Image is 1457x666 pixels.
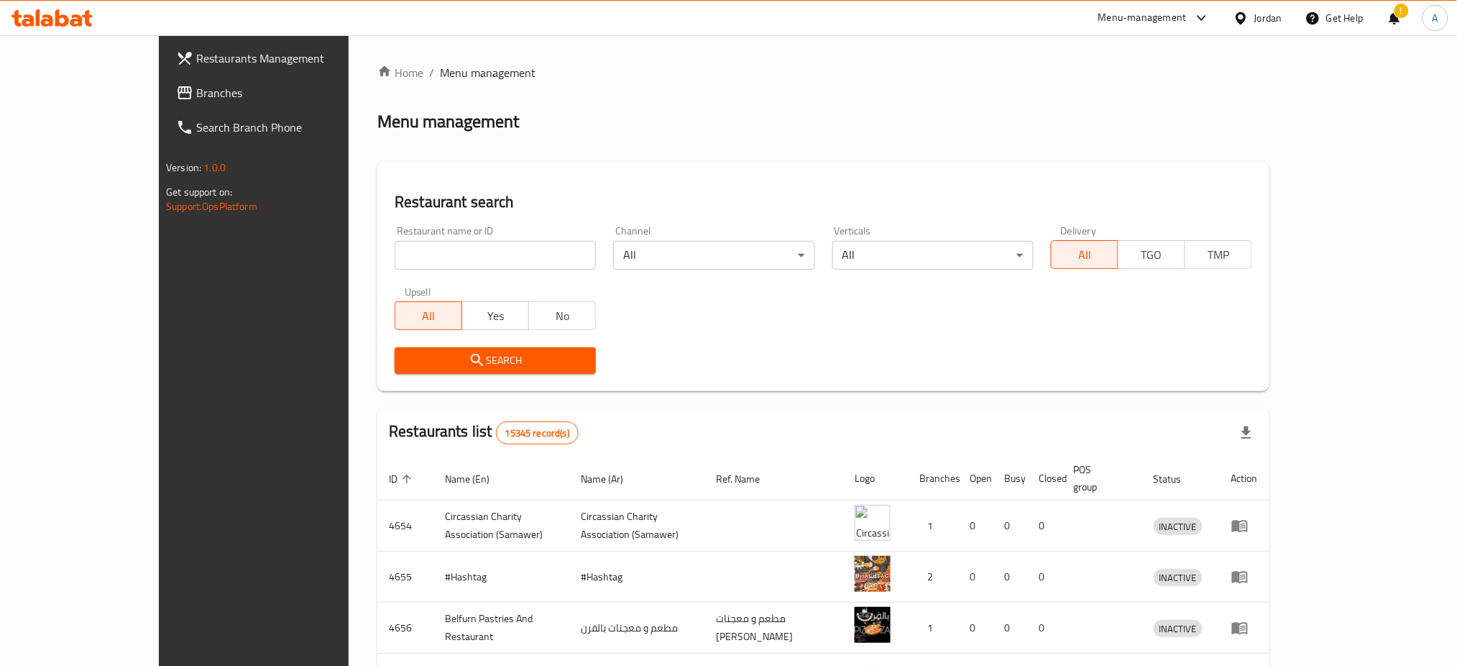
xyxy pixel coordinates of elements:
a: Search Branch Phone [165,110,403,145]
span: Version: [166,158,201,177]
td: #Hashtag [433,552,569,603]
li: / [429,64,434,81]
a: Support.OpsPlatform [166,197,257,216]
div: Menu [1231,517,1258,534]
div: Export file [1229,416,1264,450]
span: Restaurants Management [196,50,391,67]
button: Yes [461,301,529,330]
button: No [528,301,596,330]
span: Name (Ar) [581,470,642,488]
th: Closed [1027,457,1062,501]
td: 0 [958,603,993,654]
a: Branches [165,76,403,110]
th: Branches [908,457,958,501]
td: 0 [1027,501,1062,552]
img: #Hashtag [855,556,891,592]
div: Menu-management [1098,9,1187,27]
span: 15345 record(s) [497,426,578,440]
td: 4656 [377,603,433,654]
td: 4654 [377,501,433,552]
td: #Hashtag [569,552,705,603]
input: Search for restaurant name or ID.. [395,241,596,270]
button: TMP [1185,240,1252,269]
th: Action [1220,457,1269,501]
span: All [1057,245,1113,265]
h2: Restaurants list [389,421,579,444]
span: Menu management [440,64,536,81]
span: Name (En) [445,470,508,488]
td: مطعم و معجنات بالفرن [569,603,705,654]
td: Belfurn Pastries And Restaurant [433,603,569,654]
th: Open [958,457,993,501]
td: 1 [908,603,958,654]
td: 1 [908,501,958,552]
button: All [1051,240,1118,269]
th: Busy [993,457,1027,501]
div: Jordan [1254,10,1282,26]
td: 2 [908,552,958,603]
span: All [401,306,456,327]
span: INACTIVE [1154,519,1203,535]
button: Search [395,347,596,374]
span: TMP [1191,245,1246,265]
img: ​Circassian ​Charity ​Association​ (Samawer) [855,505,891,541]
nav: breadcrumb [377,64,1269,81]
div: Menu [1231,568,1258,585]
span: INACTIVE [1154,570,1203,586]
span: Yes [468,306,523,327]
a: Restaurants Management [165,41,403,76]
span: Search Branch Phone [196,119,391,136]
td: مطعم و معجنات [PERSON_NAME] [705,603,843,654]
td: 0 [993,552,1027,603]
span: 1.0.0 [203,158,226,177]
span: Branches [196,84,391,101]
label: Delivery [1061,226,1097,236]
td: 4655 [377,552,433,603]
div: All [832,241,1034,270]
td: ​Circassian ​Charity ​Association​ (Samawer) [569,501,705,552]
label: Upsell [405,287,431,297]
td: 0 [958,552,993,603]
span: Status [1154,470,1200,488]
td: 0 [958,501,993,552]
span: Ref. Name [717,470,779,488]
span: Get support on: [166,183,232,201]
div: Total records count [496,421,579,444]
span: No [535,306,590,327]
span: ID [389,470,416,488]
button: All [395,301,462,330]
td: ​Circassian ​Charity ​Association​ (Samawer) [433,501,569,552]
span: TGO [1124,245,1180,265]
span: A [1433,10,1438,26]
span: INACTIVE [1154,621,1203,637]
h2: Menu management [377,110,519,133]
h2: Restaurant search [395,191,1252,213]
td: 0 [993,603,1027,654]
div: All [613,241,814,270]
td: 0 [1027,552,1062,603]
td: 0 [993,501,1027,552]
button: TGO [1118,240,1185,269]
span: Search [406,352,584,370]
div: Menu [1231,619,1258,637]
td: 0 [1027,603,1062,654]
span: POS group [1073,461,1125,496]
th: Logo [843,457,908,501]
img: Belfurn Pastries And Restaurant [855,607,891,643]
